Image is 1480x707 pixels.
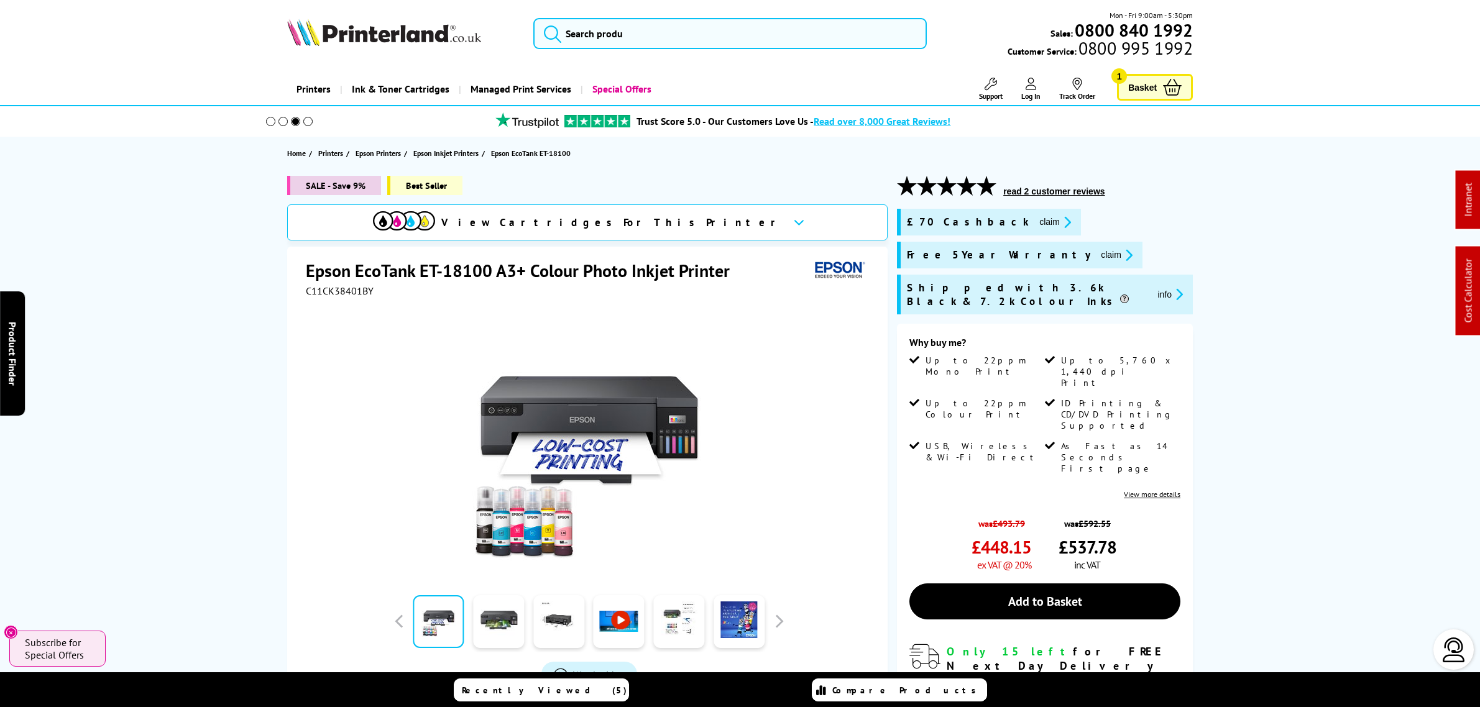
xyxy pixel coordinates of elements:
[306,259,742,282] h1: Epson EcoTank ET-18100 A3+ Colour Photo Inkjet Printer
[810,259,867,282] img: Epson
[977,559,1031,571] span: ex VAT @ 20%
[637,115,950,127] a: Trust Score 5.0 - Our Customers Love Us -Read over 8,000 Great Reviews!
[1059,511,1116,529] span: was
[947,644,1073,659] span: Only 15 left
[6,322,19,386] span: Product Finder
[1021,78,1041,101] a: Log In
[287,19,518,48] a: Printerland Logo
[581,73,661,105] a: Special Offers
[1462,259,1474,323] a: Cost Calculator
[541,662,637,688] a: Product_All_Videos
[287,147,306,160] span: Home
[909,583,1180,619] a: Add to Basket
[1061,398,1178,431] span: ID Printing & CD/DVD Printing Supported
[1124,490,1180,499] a: View more details
[287,73,340,105] a: Printers
[1075,19,1193,42] b: 0800 840 1992
[832,685,983,696] span: Compare Products
[1117,74,1193,101] a: Basket 1
[356,147,404,160] a: Epson Printers
[1021,91,1041,101] span: Log In
[1059,536,1116,559] span: £537.78
[491,147,571,160] span: Epson EcoTank ET-18100
[462,685,627,696] span: Recently Viewed (5)
[287,147,309,160] a: Home
[413,147,482,160] a: Epson Inkjet Printers
[490,112,564,128] img: trustpilot rating
[907,215,1029,229] span: £70 Cashback
[454,678,629,701] a: Recently Viewed (5)
[413,147,479,160] span: Epson Inkjet Printers
[318,147,346,160] a: Printers
[979,78,1003,101] a: Support
[467,322,711,565] img: Epson EcoTank ET-18100
[573,668,625,681] span: Watch video
[4,625,18,639] button: Close
[993,518,1025,529] strike: £493.79
[972,511,1031,529] span: was
[909,336,1180,355] div: Why buy me?
[287,176,381,195] span: SALE - Save 9%
[1059,78,1095,101] a: Track Order
[1128,79,1157,96] span: Basket
[441,216,783,229] span: View Cartridges For This Printer
[1061,440,1178,474] span: As Fast as 14 Seconds First page
[459,73,581,105] a: Managed Print Services
[1110,9,1193,21] span: Mon - Fri 9:00am - 5:30pm
[1078,518,1111,529] strike: £592.55
[926,355,1042,377] span: Up to 22ppm Mono Print
[1077,42,1193,54] span: 0800 995 1992
[907,281,1147,308] span: Shipped with 3.6k Black & 7.2k Colour Inks
[1061,355,1178,388] span: Up to 5,760 x 1,440 dpi Print
[373,211,435,230] img: View Cartridges
[814,115,950,127] span: Read over 8,000 Great Reviews!
[1008,42,1193,57] span: Customer Service:
[1111,68,1127,84] span: 1
[25,636,93,661] span: Subscribe for Special Offers
[356,147,401,160] span: Epson Printers
[352,73,449,105] span: Ink & Toner Cartridges
[1073,24,1193,36] a: 0800 840 1992
[533,18,926,49] input: Search produ
[1074,559,1100,571] span: inc VAT
[979,91,1003,101] span: Support
[1462,183,1474,217] a: Intranet
[1050,27,1073,39] span: Sales:
[318,147,343,160] span: Printers
[1036,215,1075,229] button: promo-description
[926,398,1042,420] span: Up to 22ppm Colour Print
[340,73,459,105] a: Ink & Toner Cartridges
[1000,186,1108,197] button: read 2 customer reviews
[947,644,1180,673] div: for FREE Next Day Delivery
[812,678,987,701] a: Compare Products
[926,440,1042,463] span: USB, Wireless & Wi-Fi Direct
[564,115,630,127] img: trustpilot rating
[909,644,1180,701] div: modal_delivery
[287,19,481,46] img: Printerland Logo
[387,176,462,195] span: Best Seller
[306,285,374,297] span: C11CK38401BY
[491,147,574,160] a: Epson EcoTank ET-18100
[1154,287,1187,301] button: promo-description
[907,248,1091,262] span: Free 5 Year Warranty
[1097,248,1136,262] button: promo-description
[972,536,1031,559] span: £448.15
[1441,637,1466,662] img: user-headset-light.svg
